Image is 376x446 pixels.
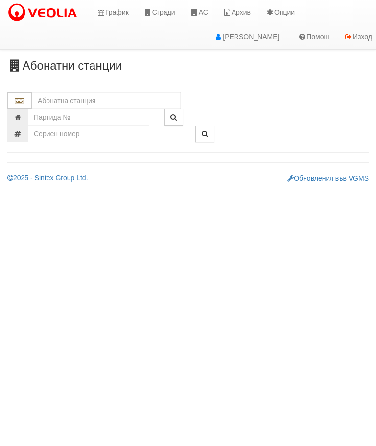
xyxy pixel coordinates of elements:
a: 2025 - Sintex Group Ltd. [7,174,88,182]
input: Партида № [28,109,149,126]
a: Обновления във VGMS [287,174,369,182]
a: Помощ [290,25,337,49]
input: Сериен номер [28,126,165,142]
h3: Абонатни станции [7,59,369,72]
img: VeoliaLogo.png [7,2,82,23]
input: Абонатна станция [32,92,181,109]
a: [PERSON_NAME] ! [207,25,290,49]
